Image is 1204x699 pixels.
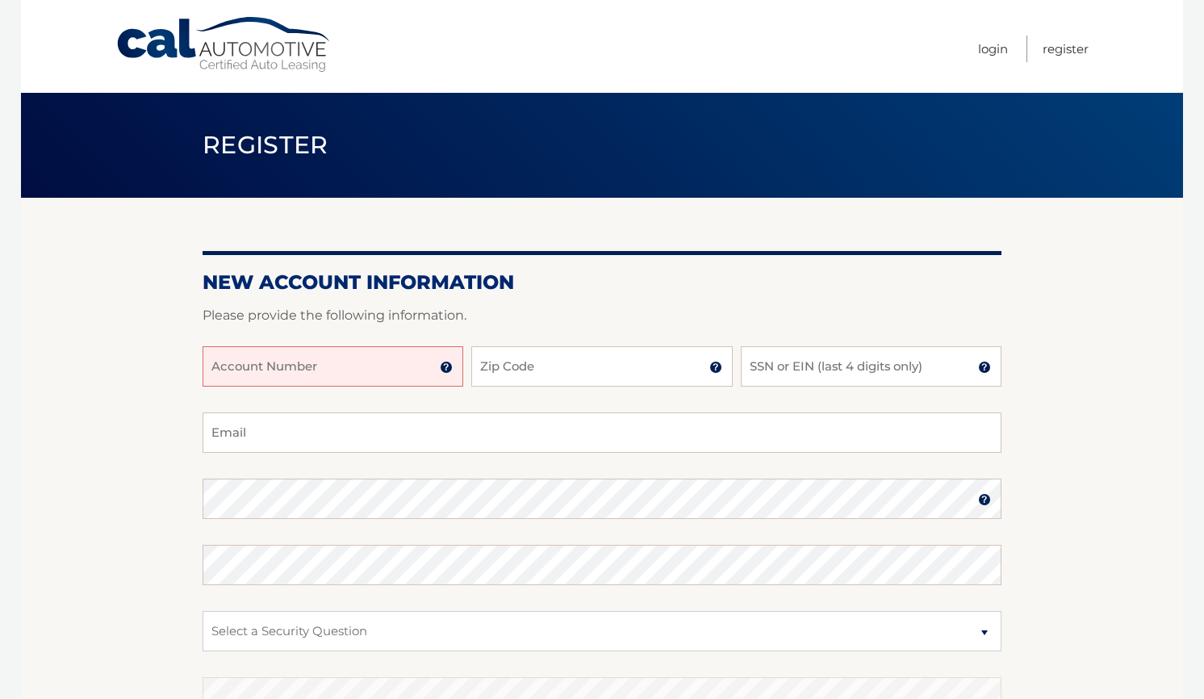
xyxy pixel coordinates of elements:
input: Zip Code [471,346,732,387]
img: tooltip.svg [440,361,453,374]
input: Email [203,412,1001,453]
a: Login [978,36,1008,62]
input: SSN or EIN (last 4 digits only) [741,346,1001,387]
input: Account Number [203,346,463,387]
p: Please provide the following information. [203,304,1001,327]
img: tooltip.svg [709,361,722,374]
span: Register [203,130,328,160]
a: Register [1043,36,1089,62]
img: tooltip.svg [978,361,991,374]
a: Cal Automotive [115,16,333,73]
img: tooltip.svg [978,493,991,506]
h2: New Account Information [203,270,1001,295]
